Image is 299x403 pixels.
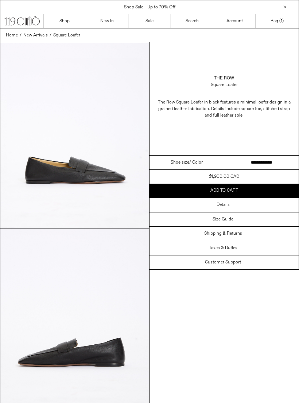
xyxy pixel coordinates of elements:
[43,14,86,28] a: Shop
[23,32,48,38] span: New Arrivals
[128,14,171,28] a: Sale
[157,95,291,122] p: The Row Square Loafer in black features a minimal loafer design in a grained leather fabrication....
[53,32,80,38] span: Square Loafer
[213,14,256,28] a: Account
[209,246,237,251] h3: Taxes & Duties
[211,82,238,88] div: Square Loafer
[50,32,51,39] span: /
[149,184,299,197] button: Add to cart
[205,260,241,265] h3: Customer Support
[210,188,238,193] span: Add to cart
[23,32,48,39] a: New Arrivals
[281,18,284,24] span: )
[20,32,22,39] span: /
[171,14,214,28] a: Search
[204,231,242,236] h3: Shipping & Returns
[171,159,189,166] span: Shoe size
[86,14,129,28] a: New In
[189,159,203,166] span: / Color
[214,75,234,82] a: The Row
[256,14,299,28] a: Bag ()
[0,42,149,228] img: Corbo-2025-05-259012copy_15ff1993-e0ed-4302-b918-9c30a6039fb8_1800x1800.jpg
[281,18,282,24] span: 1
[209,173,239,180] div: $1,900.00 CAD
[6,32,18,39] a: Home
[6,32,18,38] span: Home
[213,217,233,222] h3: Size Guide
[217,202,230,207] h3: Details
[124,4,175,10] a: Shop Sale - Up to 70% Off
[53,32,80,39] a: Square Loafer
